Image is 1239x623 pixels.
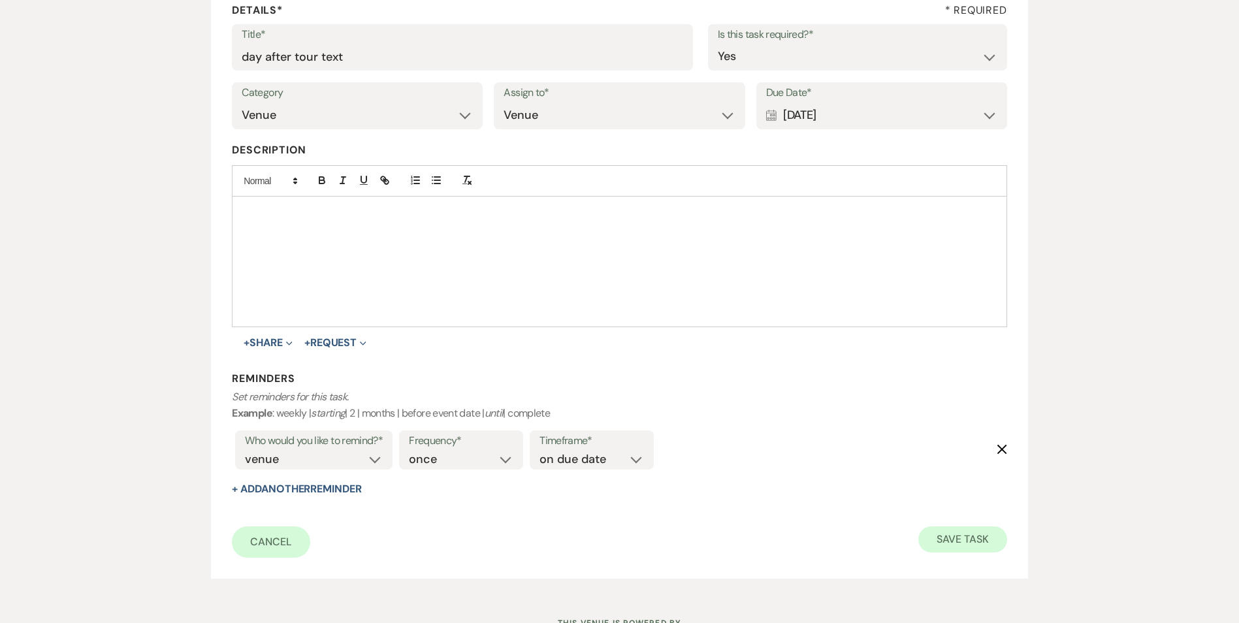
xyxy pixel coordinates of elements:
i: Set reminders for this task. [232,390,348,404]
label: Assign to* [504,84,735,103]
label: Due Date* [766,84,997,103]
label: Description [232,141,1006,160]
i: until [485,406,504,420]
a: Cancel [232,526,310,558]
span: + [304,338,310,348]
span: + [244,338,249,348]
div: [DATE] [766,103,997,128]
button: Share [244,338,293,348]
b: Details* [232,3,282,17]
b: Example [232,406,272,420]
label: Title* [242,25,683,44]
h4: * Required [945,3,1007,18]
button: Save Task [918,526,1006,552]
i: starting [311,406,345,420]
label: Frequency* [409,432,513,451]
h3: Reminders [232,372,1006,386]
label: Is this task required?* [718,25,997,44]
button: + AddAnotherReminder [232,484,361,494]
label: Who would you like to remind?* [245,432,383,451]
label: Category [242,84,473,103]
button: Request [304,338,366,348]
label: Timeframe* [539,432,644,451]
p: : weekly | | 2 | months | before event date | | complete [232,389,1006,422]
